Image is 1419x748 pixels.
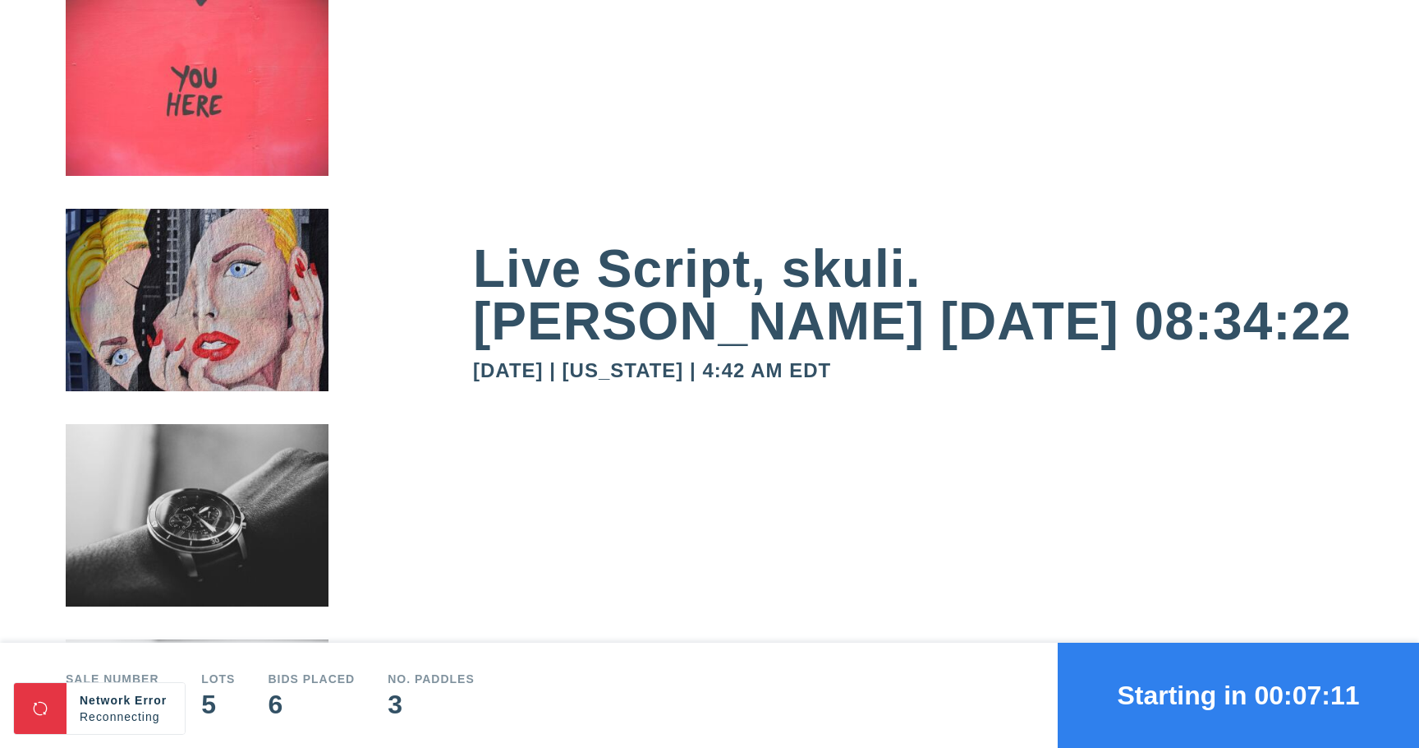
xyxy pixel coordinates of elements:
[1058,643,1419,748] button: Starting in 00:07:11
[66,209,328,424] img: small
[66,424,328,640] img: small
[388,673,475,685] div: No. Paddles
[388,691,475,718] div: 3
[66,673,168,685] div: Sale number
[268,673,355,685] div: Bids Placed
[201,673,235,685] div: Lots
[80,709,172,725] div: Reconnecting
[201,691,235,718] div: 5
[473,242,1353,348] div: Live Script, skuli.[PERSON_NAME] [DATE] 08:34:22
[473,361,1353,381] div: [DATE] | [US_STATE] | 4:42 AM EDT
[268,691,355,718] div: 6
[80,692,172,709] div: Network Error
